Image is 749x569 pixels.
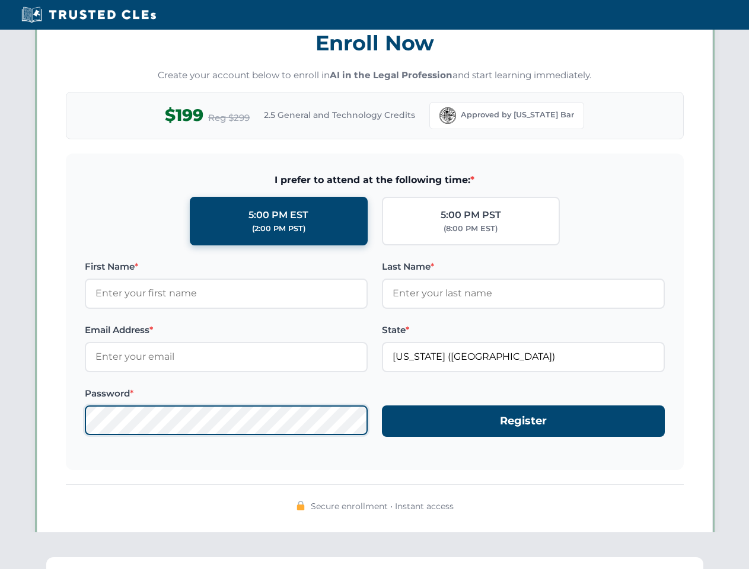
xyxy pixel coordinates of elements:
[248,207,308,223] div: 5:00 PM EST
[439,107,456,124] img: Florida Bar
[85,342,368,372] input: Enter your email
[330,69,452,81] strong: AI in the Legal Profession
[441,207,501,223] div: 5:00 PM PST
[382,342,665,372] input: Florida (FL)
[461,109,574,121] span: Approved by [US_STATE] Bar
[66,69,684,82] p: Create your account below to enroll in and start learning immediately.
[311,500,454,513] span: Secure enrollment • Instant access
[85,323,368,337] label: Email Address
[264,108,415,122] span: 2.5 General and Technology Credits
[382,279,665,308] input: Enter your last name
[252,223,305,235] div: (2:00 PM PST)
[85,260,368,274] label: First Name
[66,24,684,62] h3: Enroll Now
[85,386,368,401] label: Password
[165,102,203,129] span: $199
[18,6,160,24] img: Trusted CLEs
[208,111,250,125] span: Reg $299
[382,323,665,337] label: State
[382,260,665,274] label: Last Name
[444,223,498,235] div: (8:00 PM EST)
[85,172,665,188] span: I prefer to attend at the following time:
[296,501,305,510] img: 🔒
[85,279,368,308] input: Enter your first name
[382,405,665,437] button: Register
